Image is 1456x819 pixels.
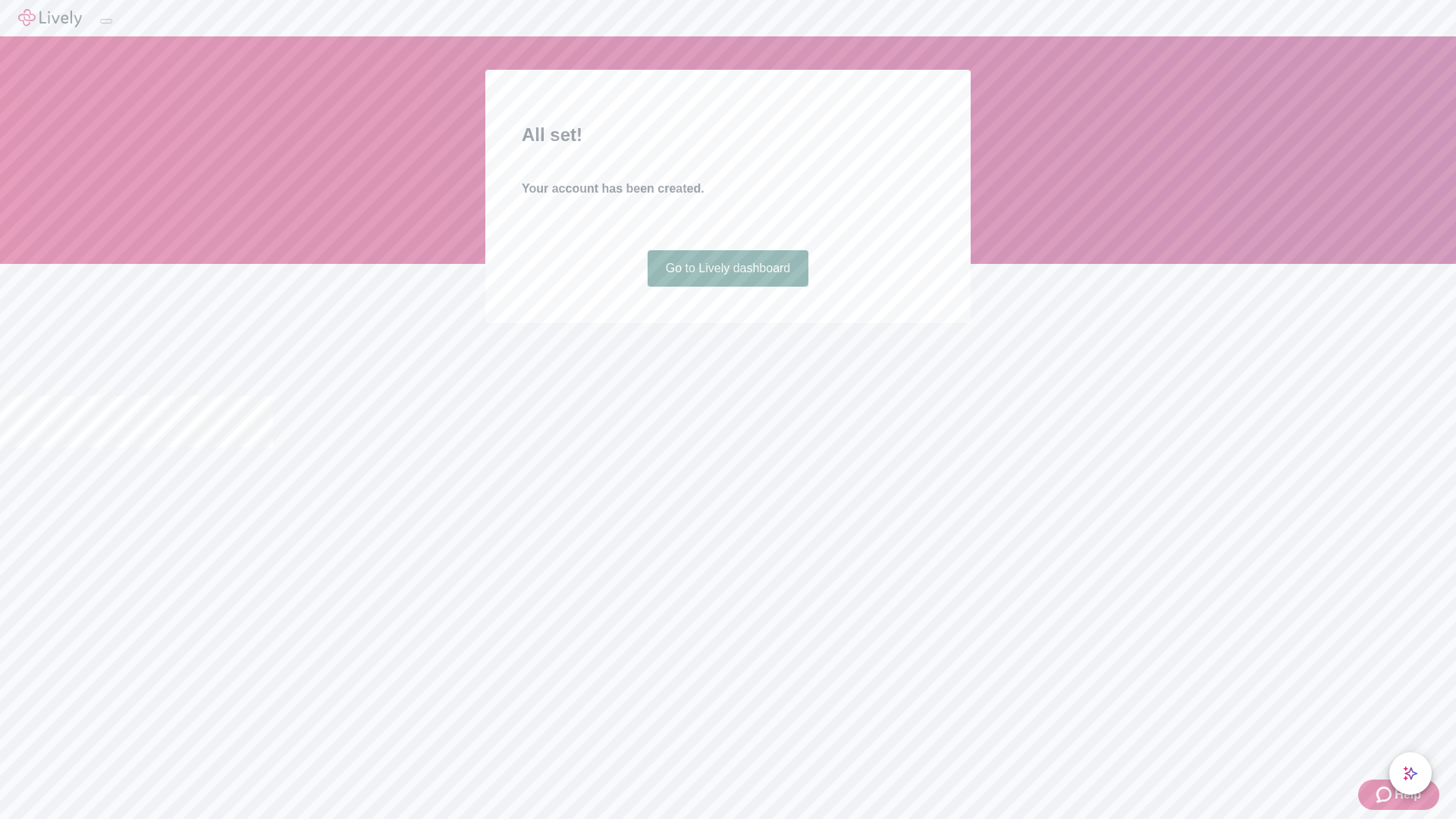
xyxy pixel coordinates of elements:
[1376,786,1395,804] svg: Zendesk support icon
[100,19,112,24] button: Log out
[522,121,934,149] h2: All set!
[1358,780,1439,810] button: Zendesk support iconHelp
[648,250,809,287] a: Go to Lively dashboard
[1403,766,1418,781] svg: Lively AI Assistant
[522,180,934,198] h4: Your account has been created.
[1395,786,1421,804] span: Help
[1389,752,1432,795] button: chat
[18,9,82,27] img: Lively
